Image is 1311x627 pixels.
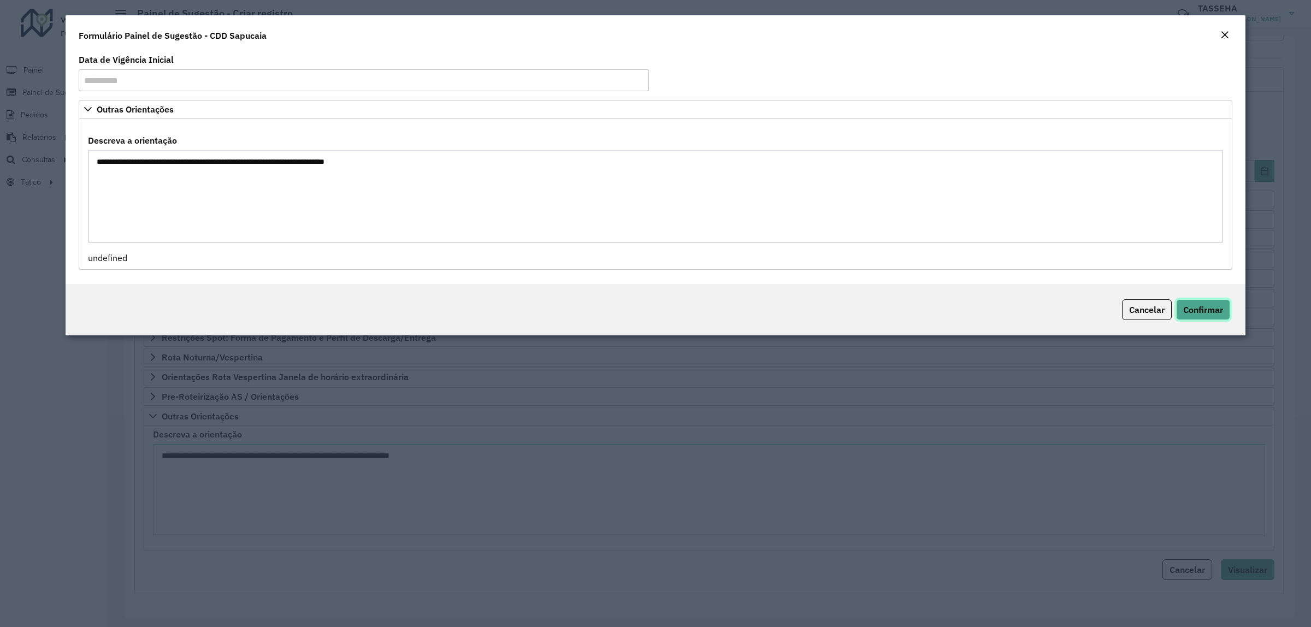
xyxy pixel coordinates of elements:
[1122,299,1172,320] button: Cancelar
[79,100,1232,119] a: Outras Orientações
[79,119,1232,270] div: Outras Orientações
[97,105,174,114] span: Outras Orientações
[79,53,174,66] label: Data de Vigência Inicial
[88,252,127,263] span: undefined
[1220,31,1229,39] em: Fechar
[79,29,267,42] h4: Formulário Painel de Sugestão - CDD Sapucaia
[1176,299,1230,320] button: Confirmar
[1129,304,1165,315] span: Cancelar
[88,134,177,147] label: Descreva a orientação
[1183,304,1223,315] span: Confirmar
[1217,28,1232,43] button: Close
